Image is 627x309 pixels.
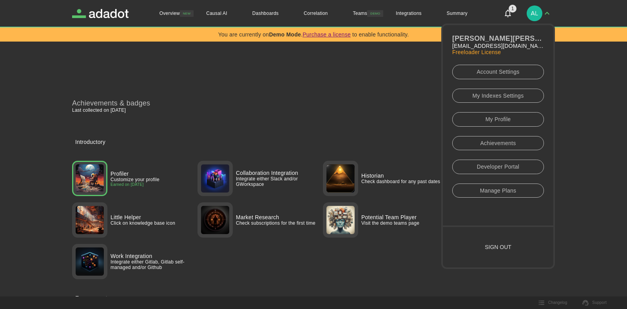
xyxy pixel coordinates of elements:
[452,35,544,43] p: [PERSON_NAME] [PERSON_NAME]
[452,65,544,79] a: Account Settings
[361,179,440,184] h4: Check dashboard for any past dates
[326,206,355,234] img: potential_team_player.png
[524,3,555,24] button: Alice alice
[218,31,409,38] div: You are currently on . to enable functionality.
[111,171,159,177] h3: Profiler
[578,297,611,309] a: Support
[111,220,175,226] h4: Click on knowledge base icon
[452,112,544,127] a: My Profile
[201,164,229,193] img: collaboration_integration.png
[361,173,440,179] h3: Historian
[111,214,175,220] h3: Little Helper
[111,253,191,259] h3: Work Integration
[75,295,555,307] h2: Engagement
[72,9,129,18] a: Adadot Homepage
[75,139,555,151] h2: Introductory
[443,227,553,267] button: Sign out
[76,164,104,193] img: profiler.png
[72,107,150,116] p: Last collected on [DATE]
[452,184,544,198] a: Manage Plans
[452,160,544,174] a: Developer Portal
[326,164,355,193] img: historian.png
[236,176,317,187] h4: Integrate either Slack and/or GWorkspace
[236,220,315,226] h4: Check subscriptions for the first time
[452,89,544,103] a: My Indexes Settings
[236,170,317,176] h3: Collaboration Integration
[111,177,159,182] h4: Customize your profile
[111,182,159,187] h5: Earned on [DATE]
[509,5,516,13] span: 1
[76,206,104,234] img: little_helper.png
[452,43,544,49] p: [EMAIL_ADDRESS][DOMAIN_NAME]
[201,206,229,234] img: market_research.png
[72,99,150,107] h1: Achievements & badges
[534,297,572,309] button: Changelog
[452,136,544,151] a: Achievements
[498,4,517,23] button: Notifications
[76,247,104,276] img: work_integration.png
[236,214,315,220] h3: Market Research
[269,31,301,38] strong: Demo Mode
[111,259,191,270] h4: Integrate either Gitlab, Gitlab self-managed and/or Github
[452,49,544,55] p: Freeloader License
[361,214,419,220] h3: Potential Team Player
[303,31,351,38] a: Purchase a license
[527,5,542,21] img: Alice alice
[361,220,419,226] h4: Visit the demo teams page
